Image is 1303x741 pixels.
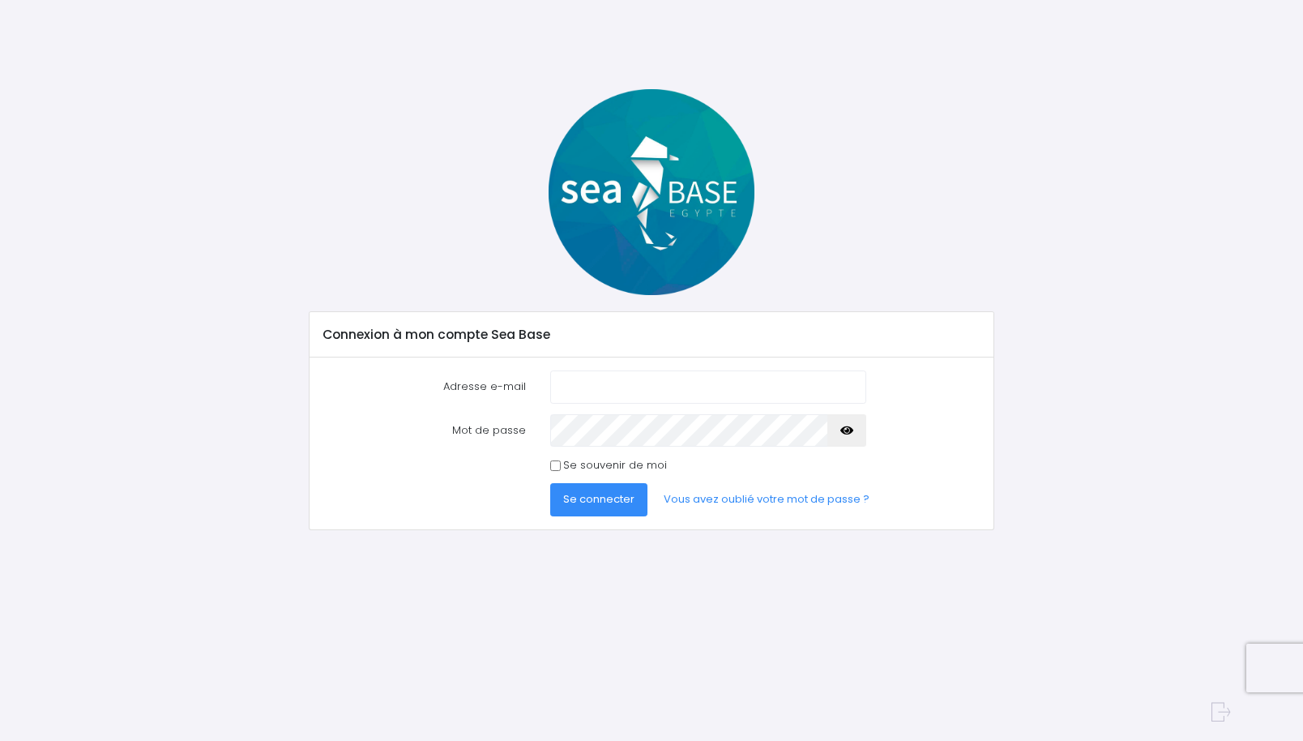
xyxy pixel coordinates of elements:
[310,312,993,358] div: Connexion à mon compte Sea Base
[563,491,634,507] span: Se connecter
[563,457,667,473] label: Se souvenir de moi
[311,370,538,403] label: Adresse e-mail
[550,483,647,516] button: Se connecter
[311,414,538,447] label: Mot de passe
[651,483,882,516] a: Vous avez oublié votre mot de passe ?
